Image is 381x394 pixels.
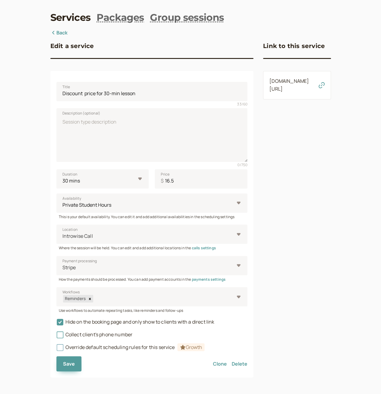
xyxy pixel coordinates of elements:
span: Growth [177,343,205,351]
input: Title [56,82,248,101]
span: $ [161,177,164,185]
div: Use workflows to automate repeating tasks, like reminders and follow-ups [56,306,248,313]
iframe: Chat Widget [351,365,381,394]
span: Save [63,360,75,367]
div: Where the session will be held. You can edit and add additional locations in the [56,244,248,251]
a: Services [50,11,91,24]
span: Title [62,84,70,90]
button: Clone [213,356,227,371]
div: This is your default availability. You can edit it and add additional availabilities in the sched... [56,213,248,220]
span: Price [161,171,170,177]
input: WorkflowsRemindersRemove Reminders [93,295,94,302]
span: Hide on the booking page and only show to clients with a direct link [56,318,214,325]
a: Back [50,29,68,37]
input: Payment processingStripe [62,264,63,271]
textarea: Description (optional) [56,108,248,162]
span: Collect client's phone number [56,331,133,338]
button: Save [56,356,82,371]
a: calls settings [192,245,216,250]
select: Availability [56,193,248,213]
div: Reminders [63,295,87,302]
span: Description (optional) [62,110,100,116]
a: Packages [97,11,144,24]
input: LocationIntrowise Call [62,233,63,240]
select: Duration [56,169,149,189]
span: Duration [62,171,77,177]
a: Growth [177,344,205,350]
a: [DOMAIN_NAME][URL] [269,78,309,92]
a: Group sessions [150,11,224,24]
div: Remove Reminders [87,295,93,302]
input: Price$ [155,169,247,189]
span: Location [62,227,78,233]
button: Delete [232,356,247,371]
a: payments settings [192,277,226,282]
span: Override default scheduling rules for this service [56,344,205,350]
h3: Link to this service [263,41,325,51]
div: How the payments should be processed. You can add payment accounts in the [56,275,248,282]
span: Availability [62,195,81,202]
span: Payment processing [62,258,97,264]
span: Workflows [62,289,80,295]
h3: Edit a service [50,41,94,51]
